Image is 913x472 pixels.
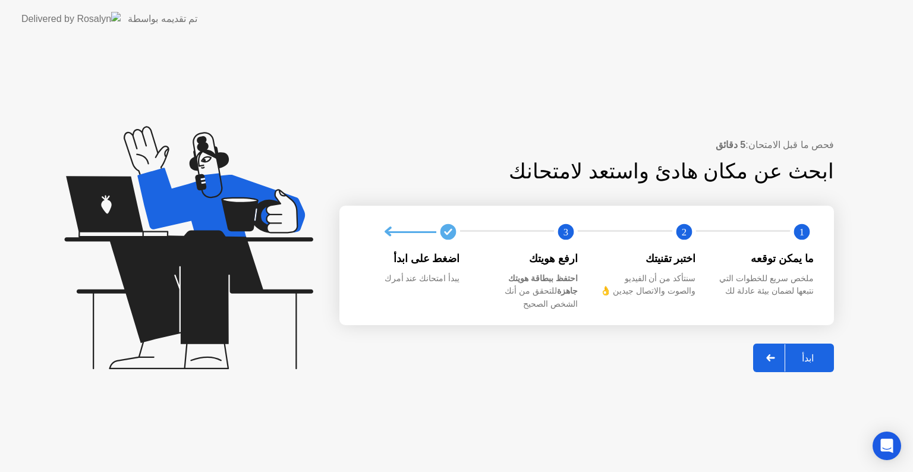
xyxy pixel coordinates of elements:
[361,251,460,266] div: اضغط على ابدأ
[479,272,578,311] div: للتحقق من أنك الشخص الصحيح
[715,251,814,266] div: ما يمكن توقعه
[681,226,686,238] text: 2
[597,251,696,266] div: اختبر تقنيتك
[563,226,568,238] text: 3
[716,140,745,150] b: 5 دقائق
[128,12,197,26] div: تم تقديمه بواسطة
[753,344,834,372] button: ابدأ
[785,353,830,364] div: ابدأ
[715,272,814,298] div: ملخص سريع للخطوات التي نتبعها لضمان بيئة عادلة لك
[799,226,804,238] text: 1
[361,272,460,285] div: يبدأ امتحانك عند أمرك
[508,273,578,296] b: احتفظ ببطاقة هويتك جاهزة
[21,12,121,26] img: Delivered by Rosalyn
[479,251,578,266] div: ارفع هويتك
[415,156,835,187] div: ابحث عن مكان هادئ واستعد لامتحانك
[597,272,696,298] div: سنتأكد من أن الفيديو والصوت والاتصال جيدين 👌
[339,138,834,152] div: فحص ما قبل الامتحان:
[873,432,901,460] div: Open Intercom Messenger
